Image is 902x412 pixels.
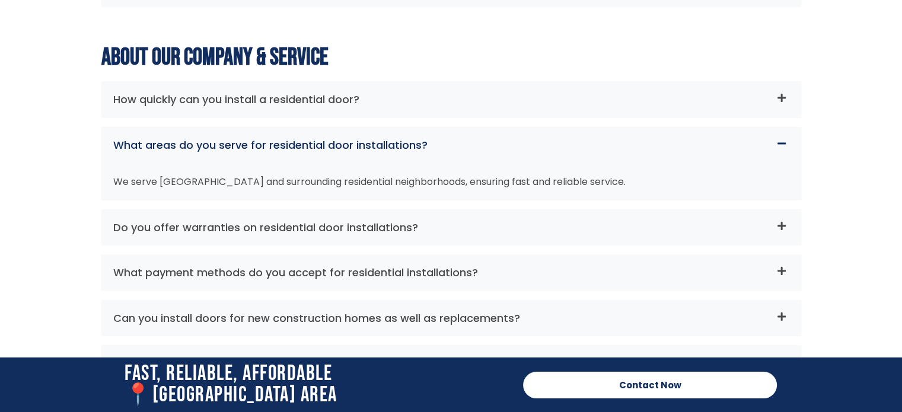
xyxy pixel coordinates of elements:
h2: Fast, Reliable, Affordable 📍[GEOGRAPHIC_DATA] Area [125,363,511,406]
a: What payment methods do you accept for residential installations? [113,265,478,280]
a: What areas do you serve for residential door installations? [113,138,428,152]
a: Contact Now [523,372,777,398]
div: What areas do you serve for residential door installations? [101,127,801,164]
div: How quickly can you install a residential door? [101,81,801,118]
div: What payment methods do you accept for residential installations? [101,254,801,291]
a: Are your technicians experienced in installing residential doors? [113,356,452,371]
span: Contact Now [619,381,681,389]
div: Can you install doors for new construction homes as well as replacements? [101,300,801,337]
a: How quickly can you install a residential door? [113,92,359,107]
a: Can you install doors for new construction homes as well as replacements? [113,311,520,325]
div: Are your technicians experienced in installing residential doors? [101,345,801,382]
a: Do you offer warranties on residential door installations? [113,220,418,235]
div: Do you offer warranties on residential door installations? [101,209,801,246]
div: What areas do you serve for residential door installations? [101,164,801,200]
h2: About Our Company & Service [101,46,801,69]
